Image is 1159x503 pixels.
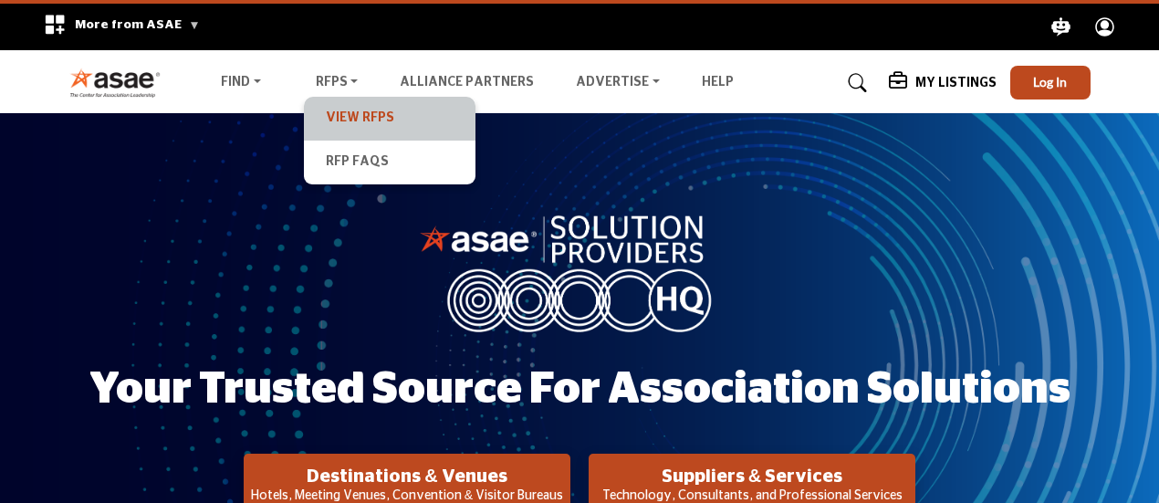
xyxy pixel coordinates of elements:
h5: My Listings [915,75,997,91]
div: My Listings [889,72,997,94]
a: RFPs [303,70,371,96]
a: RFP FAQs [313,150,466,175]
a: Search [830,68,879,98]
h2: Destinations & Venues [249,466,565,487]
button: Log In [1010,66,1091,100]
h1: Your Trusted Source for Association Solutions [89,362,1070,418]
a: Advertise [563,70,673,96]
a: Help [702,76,734,89]
div: More from ASAE [32,4,212,50]
span: Log In [1033,74,1067,89]
span: More from ASAE [75,18,200,31]
a: View RFPs [313,106,466,131]
img: Site Logo [69,68,171,98]
img: image [420,211,739,331]
h2: Suppliers & Services [594,466,910,487]
a: Find [208,70,274,96]
a: Alliance Partners [400,76,534,89]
